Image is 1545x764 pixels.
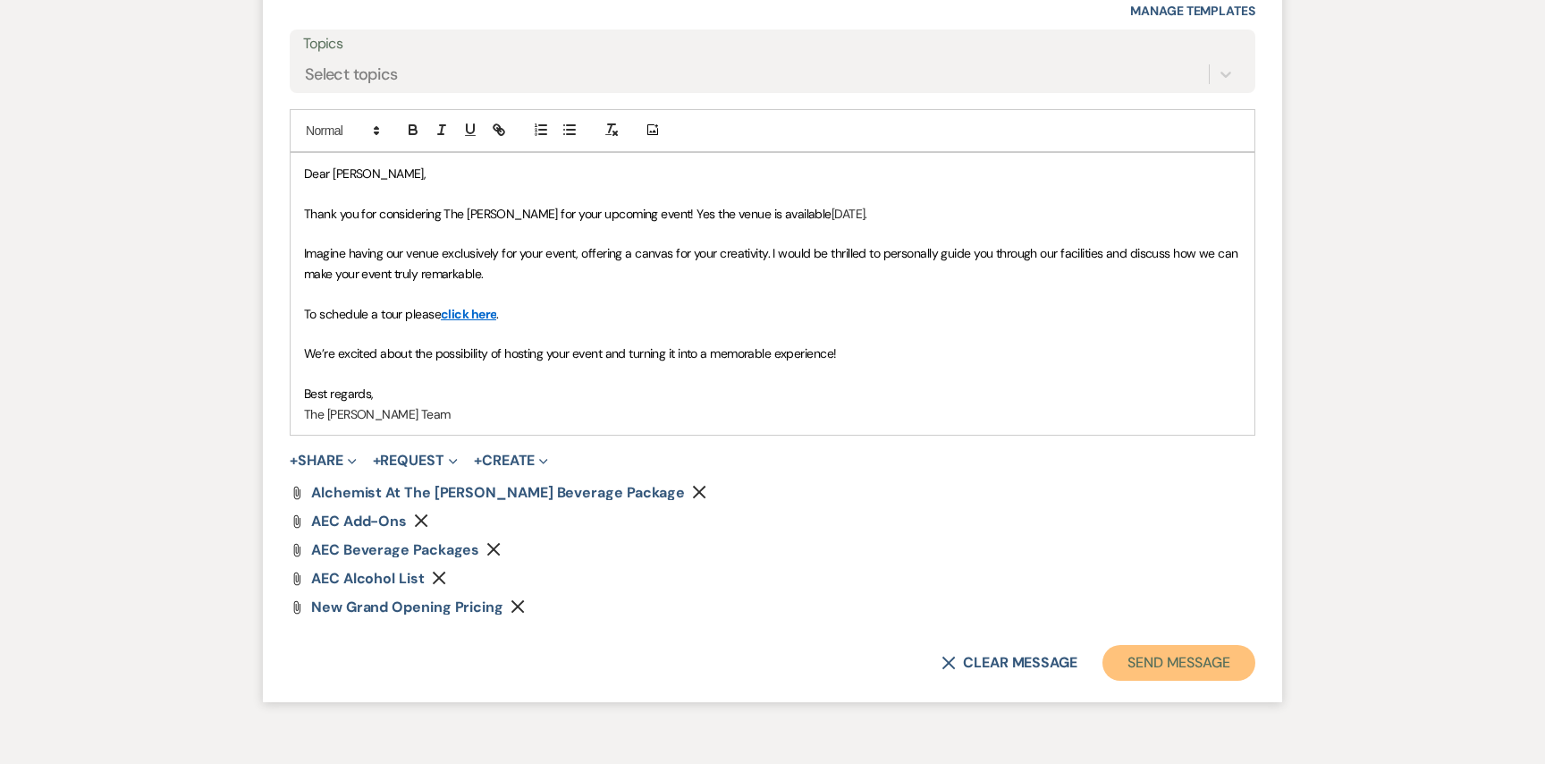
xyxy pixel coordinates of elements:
[474,454,482,468] span: +
[474,454,548,468] button: Create
[304,245,1241,281] span: Imagine having our venue exclusively for your event, offering a canvas for your creativity. I wou...
[496,306,498,322] span: .
[303,31,1242,57] label: Topics
[304,306,441,322] span: To schedule a tour please
[311,543,479,557] a: AEC Beverage Packages
[311,486,685,500] a: Alchemist at The [PERSON_NAME] Beverage Package
[311,572,425,586] a: AEC Alcohol List
[373,454,381,468] span: +
[304,166,426,182] span: Dear [PERSON_NAME],
[304,345,836,361] span: We’re excited about the possibility of hosting your event and turning it into a memorable experie...
[311,512,407,531] span: AEC Add-Ons
[441,306,496,322] a: click here
[311,569,425,588] span: AEC Alcohol List
[311,540,479,559] span: AEC Beverage Packages
[304,404,1241,424] p: The [PERSON_NAME] Team
[1130,3,1255,19] a: Manage Templates
[373,454,458,468] button: Request
[290,454,298,468] span: +
[832,206,867,222] span: [DATE].
[311,514,407,529] a: AEC Add-Ons
[290,454,357,468] button: Share
[1102,645,1255,681] button: Send Message
[305,62,398,86] div: Select topics
[311,598,503,616] span: New Grand Opening Pricing
[311,483,685,502] span: Alchemist at The [PERSON_NAME] Beverage Package
[304,206,832,222] span: Thank you for considering The [PERSON_NAME] for your upcoming event! Yes the venue is available
[304,386,374,402] span: Best regards,
[311,600,503,615] a: New Grand Opening Pricing
[941,656,1077,670] button: Clear message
